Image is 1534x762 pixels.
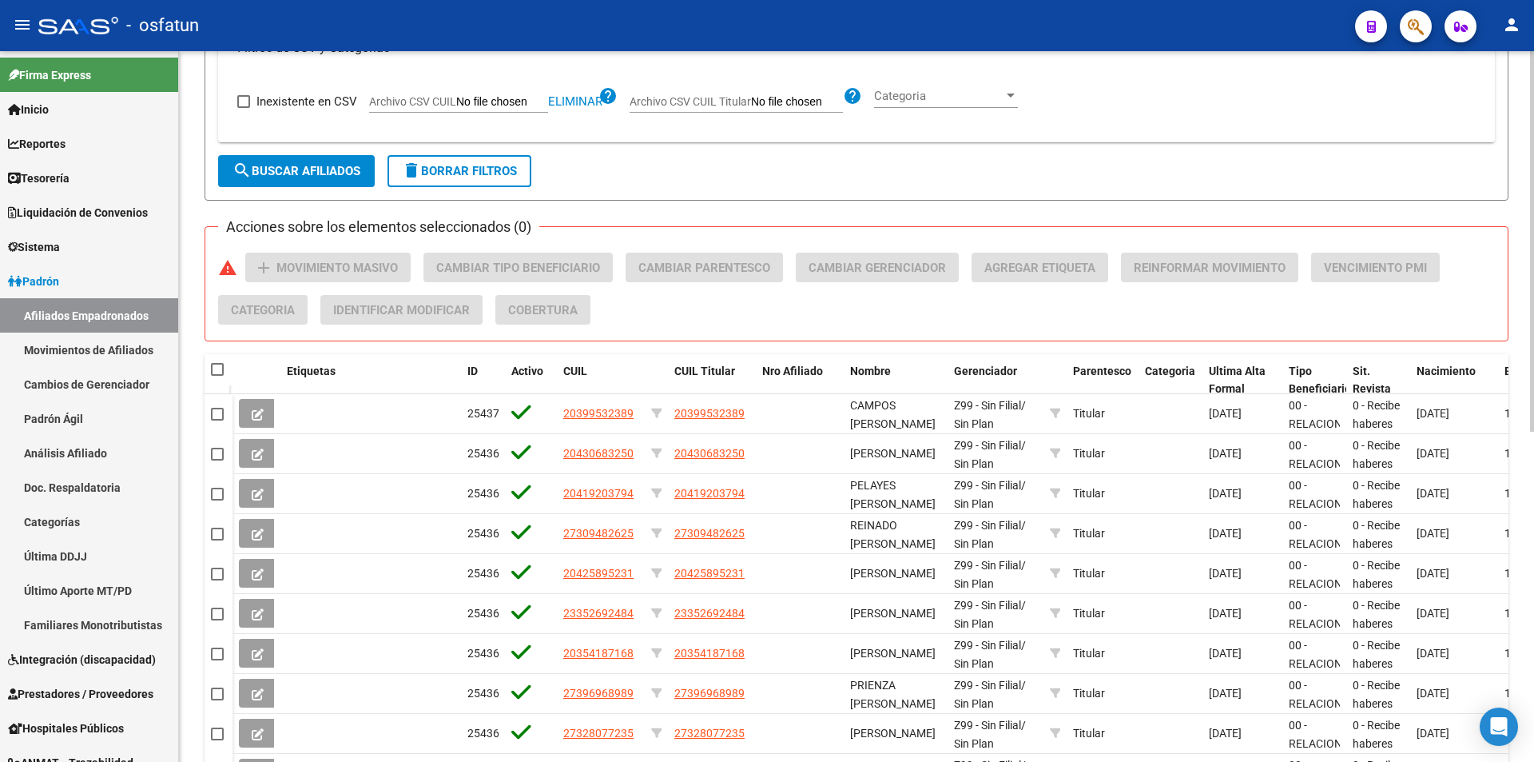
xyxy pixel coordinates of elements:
[495,295,590,325] button: Cobertura
[563,567,634,580] span: 20425895231
[369,95,456,108] span: Archivo CSV CUIL
[1353,439,1419,489] span: 0 - Recibe haberes regularmente
[751,95,843,110] input: Archivo CSV CUIL Titular
[850,365,891,377] span: Nombre
[1139,354,1202,407] datatable-header-cell: Categoria
[8,720,124,737] span: Hospitales Públicos
[1417,607,1449,620] span: [DATE]
[1353,639,1419,688] span: 0 - Recibe haberes regularmente
[402,164,517,178] span: Borrar Filtros
[1311,253,1440,282] button: Vencimiento PMI
[1504,527,1524,540] span: 125
[563,407,634,420] span: 20399532389
[972,253,1108,282] button: Agregar Etiqueta
[762,365,823,377] span: Nro Afiliado
[1504,447,1524,460] span: 125
[843,86,862,106] mat-icon: help
[245,253,411,282] button: Movimiento Masivo
[850,607,936,620] span: [PERSON_NAME]
[1353,519,1419,569] span: 0 - Recibe haberes regularmente
[1504,407,1524,420] span: 125
[948,354,1043,407] datatable-header-cell: Gerenciador
[1209,365,1266,396] span: Ultima Alta Formal
[954,399,1021,412] span: Z99 - Sin Filial
[8,238,60,256] span: Sistema
[1073,365,1131,377] span: Parentesco
[756,354,844,407] datatable-header-cell: Nro Afiliado
[508,303,578,317] span: Cobertura
[850,399,936,430] span: CAMPOS [PERSON_NAME]
[630,95,751,108] span: Archivo CSV CUIL Titular
[1073,567,1105,580] span: Titular
[402,161,421,180] mat-icon: delete
[844,354,948,407] datatable-header-cell: Nombre
[8,204,148,221] span: Liquidación de Convenios
[1417,487,1449,500] span: [DATE]
[387,155,531,187] button: Borrar Filtros
[1209,405,1276,423] div: [DATE]
[232,164,360,178] span: Buscar Afiliados
[874,89,1003,103] span: Categoria
[256,92,357,111] span: Inexistente en CSV
[1121,253,1298,282] button: Reinformar Movimiento
[850,447,936,460] span: [PERSON_NAME]
[626,253,783,282] button: Cambiar Parentesco
[1209,485,1276,503] div: [DATE]
[467,727,506,740] span: 254362
[1073,487,1105,500] span: Titular
[563,365,587,377] span: CUIL
[850,727,936,740] span: [PERSON_NAME]
[320,295,483,325] button: Identificar Modificar
[809,261,946,275] span: Cambiar Gerenciador
[1504,365,1530,377] span: Edad
[1353,599,1419,648] span: 0 - Recibe haberes regularmente
[674,407,745,420] span: 20399532389
[1480,708,1518,746] div: Open Intercom Messenger
[1289,439,1363,506] span: 00 - RELACION DE DEPENDENCIA
[1073,527,1105,540] span: Titular
[674,447,745,460] span: 20430683250
[598,86,618,106] mat-icon: help
[1067,354,1139,407] datatable-header-cell: Parentesco
[563,607,634,620] span: 23352692484
[287,365,336,377] span: Etiquetas
[638,261,770,275] span: Cambiar Parentesco
[1209,684,1276,703] div: [DATE]
[218,258,237,277] mat-icon: warning
[461,354,505,407] datatable-header-cell: ID
[850,679,936,710] span: PRIENZA [PERSON_NAME]
[1417,365,1476,377] span: Nacimiento
[1073,447,1105,460] span: Titular
[126,8,199,43] span: - osfatun
[511,365,543,377] span: Activo
[8,66,91,84] span: Firma Express
[850,479,936,510] span: PELAYES [PERSON_NAME]
[548,94,602,109] span: Eliminar
[796,253,959,282] button: Cambiar Gerenciador
[218,295,308,325] button: Categoria
[1209,724,1276,743] div: [DATE]
[1134,261,1286,275] span: Reinformar Movimiento
[8,273,59,290] span: Padrón
[563,527,634,540] span: 27309482625
[1289,599,1363,666] span: 00 - RELACION DE DEPENDENCIA
[8,135,66,153] span: Reportes
[1209,565,1276,583] div: [DATE]
[1073,607,1105,620] span: Titular
[674,647,745,660] span: 20354187168
[984,261,1095,275] span: Agregar Etiqueta
[254,258,273,277] mat-icon: add
[1502,15,1521,34] mat-icon: person
[467,567,506,580] span: 254366
[674,527,745,540] span: 27309482625
[1417,407,1449,420] span: [DATE]
[13,15,32,34] mat-icon: menu
[954,639,1021,652] span: Z99 - Sin Filial
[333,303,470,317] span: Identificar Modificar
[1353,559,1419,608] span: 0 - Recibe haberes regularmente
[218,216,539,238] h3: Acciones sobre los elementos seleccionados (0)
[1209,644,1276,663] div: [DATE]
[1289,479,1363,546] span: 00 - RELACION DE DEPENDENCIA
[674,567,745,580] span: 20425895231
[423,253,613,282] button: Cambiar Tipo Beneficiario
